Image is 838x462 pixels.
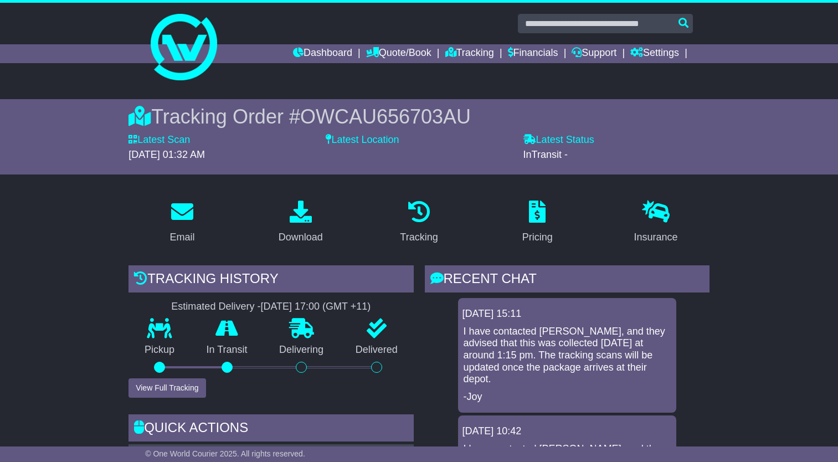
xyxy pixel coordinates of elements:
div: Tracking [400,230,438,245]
a: Insurance [626,197,685,249]
a: Settings [630,44,679,63]
p: In Transit [191,344,264,356]
p: Delivering [263,344,340,356]
p: Delivered [340,344,414,356]
div: Tracking history [128,265,413,295]
a: Pricing [515,197,560,249]
label: Latest Scan [128,134,190,146]
span: OWCAU656703AU [300,105,471,128]
div: [DATE] 17:00 (GMT +11) [260,301,371,313]
p: Pickup [128,344,191,356]
span: InTransit - [523,149,568,160]
a: Tracking [445,44,494,63]
div: Insurance [634,230,677,245]
span: © One World Courier 2025. All rights reserved. [145,449,305,458]
label: Latest Status [523,134,594,146]
div: Email [170,230,195,245]
a: Support [572,44,616,63]
div: Tracking Order # [128,105,710,129]
p: I have contacted [PERSON_NAME], and they advised that this was collected [DATE] at around 1:15 pm... [464,326,671,386]
div: [DATE] 15:11 [462,308,672,320]
div: Download [279,230,323,245]
span: [DATE] 01:32 AM [128,149,205,160]
a: Dashboard [293,44,352,63]
p: -Joy [464,391,671,403]
label: Latest Location [326,134,399,146]
div: Estimated Delivery - [128,301,413,313]
div: Pricing [522,230,553,245]
a: Tracking [393,197,445,249]
a: Quote/Book [366,44,431,63]
a: Financials [508,44,558,63]
div: [DATE] 10:42 [462,425,672,438]
a: Email [163,197,202,249]
button: View Full Tracking [128,378,205,398]
a: Download [271,197,330,249]
div: Quick Actions [128,414,413,444]
div: RECENT CHAT [425,265,710,295]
